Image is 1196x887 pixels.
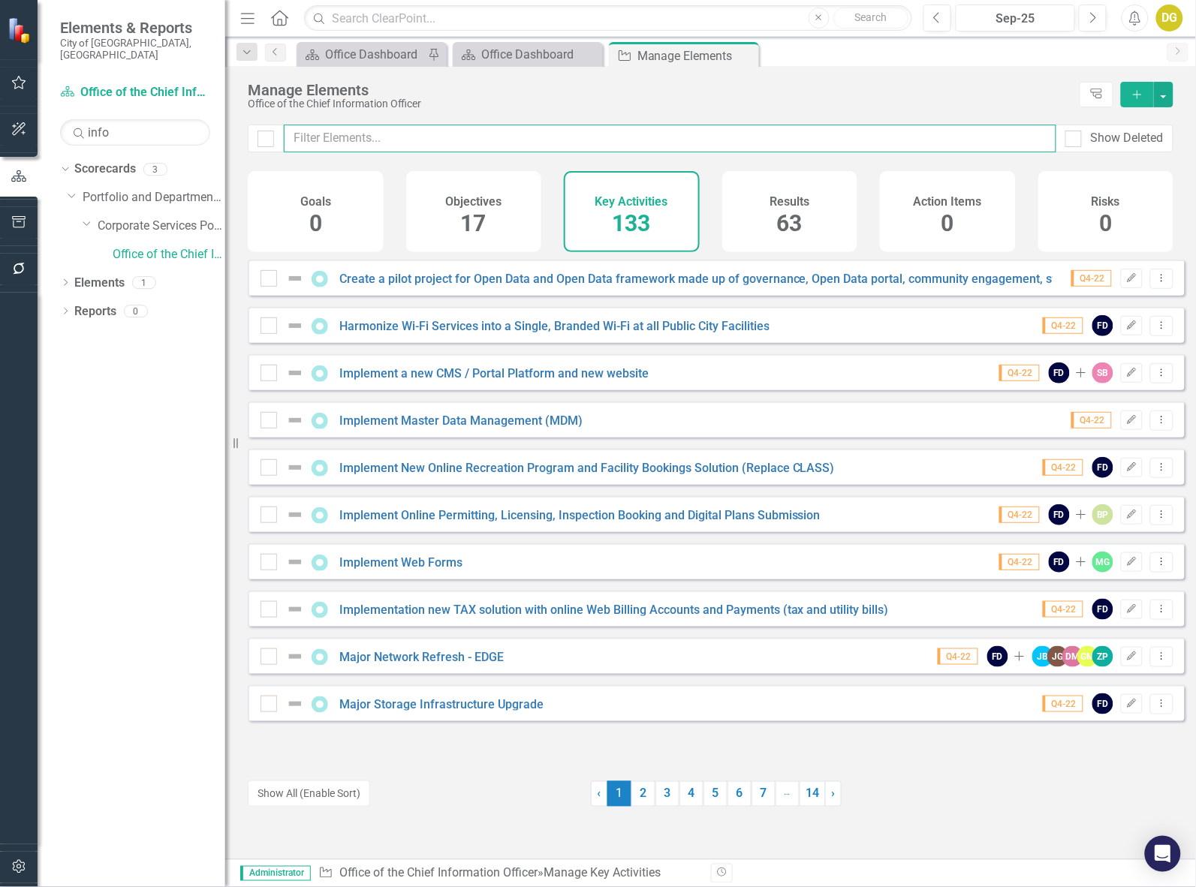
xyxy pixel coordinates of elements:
a: Major Storage Infrastructure Upgrade [339,697,544,711]
a: Office Dashboard [456,45,599,64]
small: City of [GEOGRAPHIC_DATA], [GEOGRAPHIC_DATA] [60,37,210,62]
div: Sep-25 [961,10,1070,28]
span: 133 [613,210,651,236]
span: 1 [607,781,631,807]
div: SB [1092,362,1113,383]
span: › [832,786,836,801]
button: Show All (Enable Sort) [248,780,370,807]
button: DG [1156,5,1183,32]
img: Not Defined [286,553,304,571]
a: 4 [679,781,703,807]
a: 7 [752,781,776,807]
div: 1 [132,276,156,289]
a: 6 [728,781,752,807]
span: Search [854,11,887,23]
div: » Manage Key Activities [318,865,700,882]
img: Not Defined [286,364,304,382]
a: Major Network Refresh - EDGE [339,650,504,664]
input: Search Below... [60,119,210,146]
div: FD [1092,599,1113,620]
img: Not Defined [286,648,304,666]
img: Not Defined [286,695,304,713]
img: Not Defined [286,459,304,477]
h4: Risks [1092,195,1120,209]
img: Not Defined [286,269,304,287]
span: Q4-22 [1043,601,1083,618]
div: Office Dashboard [481,45,599,64]
input: Search ClearPoint... [304,5,912,32]
a: Office of the Chief Information Officer [113,246,225,263]
span: Q4-22 [938,648,978,665]
div: Open Intercom Messenger [1145,836,1181,872]
div: Manage Elements [637,47,755,65]
div: Office Dashboard [325,45,424,64]
span: Q4-22 [999,554,1040,570]
a: 5 [703,781,728,807]
a: 2 [631,781,655,807]
div: 0 [124,305,148,317]
span: Q4-22 [1071,270,1112,287]
span: Q4-22 [999,365,1040,381]
a: Implement Master Data Management (MDM) [339,413,583,428]
span: Q4-22 [1071,412,1112,428]
div: FD [1049,552,1070,573]
span: Q4-22 [1043,459,1083,476]
div: FD [1092,693,1113,714]
span: Q4-22 [1043,317,1083,334]
div: Show Deleted [1091,130,1164,147]
span: 0 [309,210,322,236]
span: 0 [1099,210,1112,236]
button: Sep-25 [956,5,1075,32]
div: FD [1049,504,1070,525]
div: JG [1047,646,1068,667]
button: Search [833,8,908,29]
img: Not Defined [286,506,304,524]
span: ‹ [598,786,601,801]
span: Elements & Reports [60,19,210,37]
span: 17 [461,210,487,236]
div: DM [1062,646,1083,667]
a: Implement a new CMS / Portal Platform and new website [339,366,649,380]
div: GM [1077,646,1098,667]
h4: Objectives [445,195,502,209]
a: Office Dashboard [300,45,424,64]
img: Not Defined [286,411,304,429]
span: 63 [777,210,803,236]
div: Manage Elements [248,82,1072,98]
a: Implement New Online Recreation Program and Facility Bookings Solution (Replace CLASS) [339,461,835,475]
div: MG [1092,552,1113,573]
a: Implementation new TAX solution with online Web Billing Accounts and Payments (tax and utility bi... [339,603,889,617]
a: Implement Web Forms [339,555,462,570]
div: FD [1049,362,1070,383]
span: Q4-22 [1043,696,1083,712]
a: Reports [74,303,116,320]
img: Not Defined [286,317,304,335]
span: 0 [941,210,954,236]
a: 3 [655,781,679,807]
div: FD [1092,457,1113,478]
a: Create a pilot project for Open Data and Open Data framework made up of governance, Open Data por... [339,272,1185,286]
a: Office of the Chief Information Officer [339,866,538,880]
h4: Key Activities [595,195,668,209]
h4: Action Items [914,195,982,209]
img: ClearPoint Strategy [8,17,34,44]
a: Portfolio and Department Scorecards [83,189,225,206]
div: 3 [143,163,167,176]
a: Implement Online Permitting, Licensing, Inspection Booking and Digital Plans Submission [339,508,821,522]
span: Q4-22 [999,507,1040,523]
a: Harmonize Wi-Fi Services into a Single, Branded Wi-Fi at all Public City Facilities [339,319,770,333]
a: 14 [800,781,826,807]
h4: Results [770,195,809,209]
div: FD [987,646,1008,667]
div: FD [1092,315,1113,336]
span: Administrator [240,866,311,881]
a: Corporate Services Portfolio [98,218,225,235]
a: Scorecards [74,161,136,178]
img: Not Defined [286,600,304,618]
input: Filter Elements... [284,125,1056,152]
div: JB [1032,646,1053,667]
a: Elements [74,275,125,292]
div: Office of the Chief Information Officer [248,98,1072,110]
h4: Goals [300,195,331,209]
